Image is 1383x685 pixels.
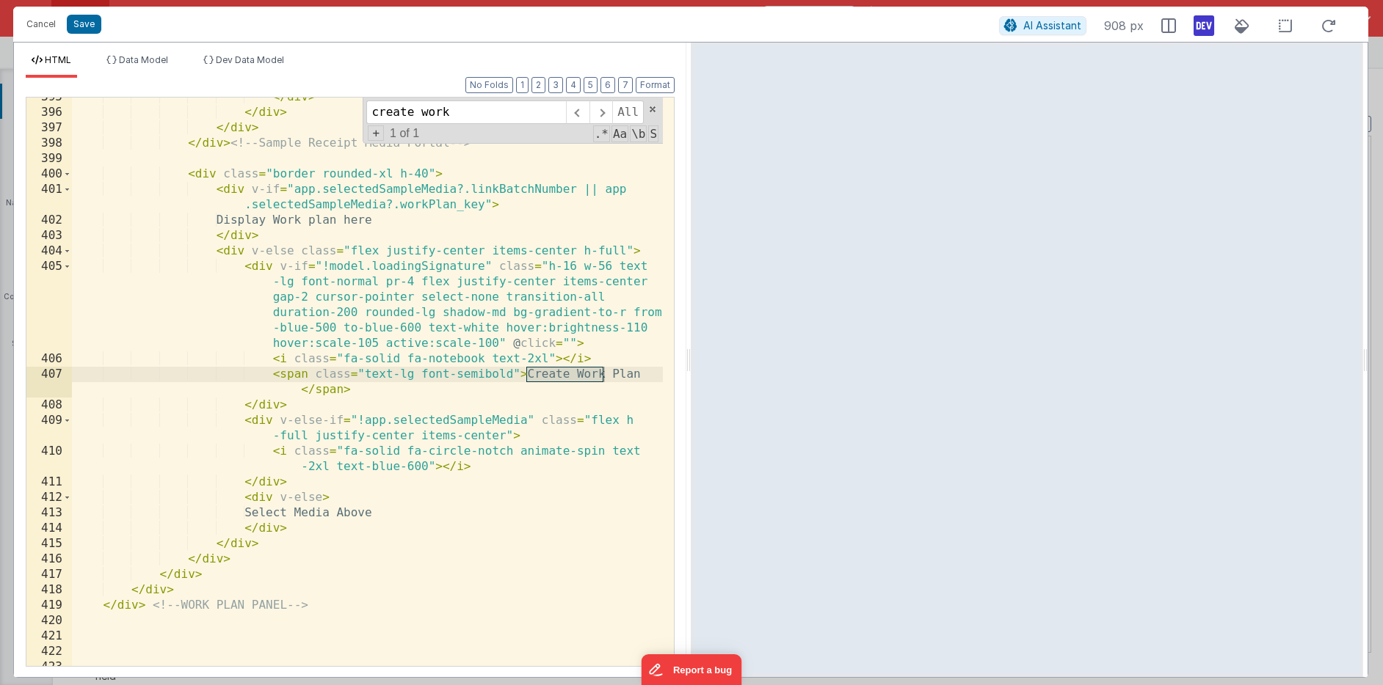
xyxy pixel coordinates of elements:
div: 404 [26,243,72,259]
button: Format [636,77,675,93]
button: 4 [566,77,581,93]
span: 908 px [1104,17,1144,34]
span: Whole Word Search [630,125,647,142]
button: AI Assistant [999,16,1086,35]
div: 417 [26,567,72,582]
div: 414 [26,521,72,536]
div: 396 [26,105,72,120]
button: 3 [548,77,563,93]
div: 407 [26,367,72,398]
div: 403 [26,228,72,243]
span: 1 of 1 [384,127,425,140]
span: RegExp Search [593,125,610,142]
div: 411 [26,475,72,490]
button: Save [67,15,101,34]
div: 423 [26,659,72,675]
button: 5 [584,77,598,93]
div: 412 [26,490,72,505]
button: 1 [516,77,529,93]
div: 401 [26,182,72,213]
span: CaseSensitive Search [611,125,628,142]
span: Search In Selection [648,125,658,142]
div: 398 [26,136,72,151]
div: 408 [26,398,72,413]
div: 402 [26,213,72,228]
iframe: Marker.io feedback button [642,654,742,685]
div: 400 [26,166,72,182]
div: 421 [26,629,72,644]
div: 416 [26,552,72,567]
div: 397 [26,120,72,136]
button: 6 [600,77,615,93]
div: 415 [26,536,72,552]
div: 410 [26,444,72,475]
span: Data Model [119,54,168,65]
input: Search for [366,100,566,124]
div: 422 [26,644,72,659]
span: Dev Data Model [216,54,284,65]
div: 405 [26,259,72,351]
button: 7 [618,77,633,93]
div: 418 [26,582,72,598]
div: 420 [26,613,72,629]
div: 409 [26,413,72,444]
span: AI Assistant [1023,19,1081,32]
div: 406 [26,351,72,367]
button: 2 [531,77,545,93]
button: No Folds [465,77,513,93]
div: 399 [26,151,72,166]
div: 413 [26,505,72,521]
span: Toggel Replace mode [368,125,384,141]
span: Alt-Enter [612,100,644,124]
span: HTML [45,54,71,65]
button: Cancel [19,14,63,34]
div: 419 [26,598,72,613]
